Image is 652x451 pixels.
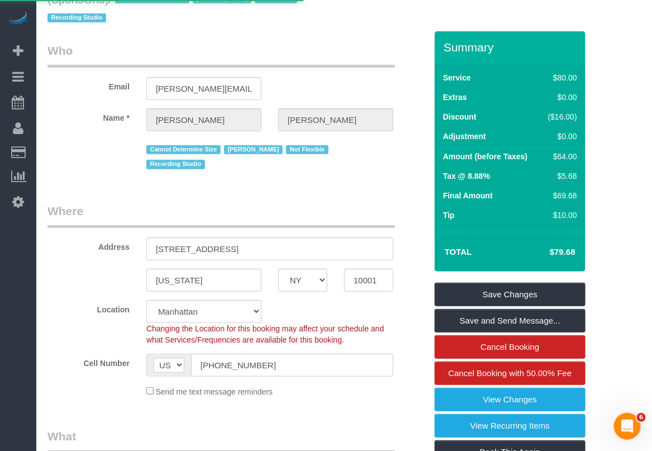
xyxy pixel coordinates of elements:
[443,170,490,182] label: Tax @ 8.88%
[146,145,221,154] span: Cannot Determine Size
[7,11,29,27] img: Automaid Logo
[544,72,578,83] div: $80.00
[544,190,578,201] div: $69.68
[435,414,586,438] a: View Recurring Items
[39,300,138,315] label: Location
[544,111,578,122] div: ($16.00)
[39,108,138,124] label: Name *
[443,131,486,142] label: Adjustment
[544,210,578,221] div: $10.00
[191,354,393,377] input: Cell Number
[544,92,578,103] div: $0.00
[443,72,471,83] label: Service
[637,413,646,422] span: 6
[224,145,283,154] span: [PERSON_NAME]
[435,388,586,411] a: View Changes
[286,145,329,154] span: Not Flexible
[544,131,578,142] div: $0.00
[146,108,261,131] input: First Name
[39,238,138,253] label: Address
[146,324,384,344] span: Changing the Location for this booking may affect your schedule and what Services/Frequencies are...
[614,413,641,440] iframe: Intercom live chat
[444,41,580,54] h3: Summary
[435,309,586,333] a: Save and Send Message...
[443,190,493,201] label: Final Amount
[443,111,477,122] label: Discount
[146,77,261,100] input: Email
[435,283,586,306] a: Save Changes
[344,269,393,292] input: Zip Code
[544,151,578,162] div: $64.00
[435,335,586,359] a: Cancel Booking
[47,42,395,68] legend: Who
[443,151,527,162] label: Amount (before Taxes)
[278,108,393,131] input: Last Name
[544,170,578,182] div: $5.68
[146,160,205,169] span: Recording Studio
[445,247,472,257] strong: Total
[47,13,106,22] span: Recording Studio
[156,387,273,396] span: Send me text message reminders
[516,248,575,257] h4: $79.68
[435,362,586,385] a: Cancel Booking with 50.00% Fee
[449,368,572,378] span: Cancel Booking with 50.00% Fee
[443,92,467,103] label: Extras
[47,203,395,228] legend: Where
[443,210,455,221] label: Tip
[39,354,138,369] label: Cell Number
[146,269,261,292] input: City
[39,77,138,92] label: Email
